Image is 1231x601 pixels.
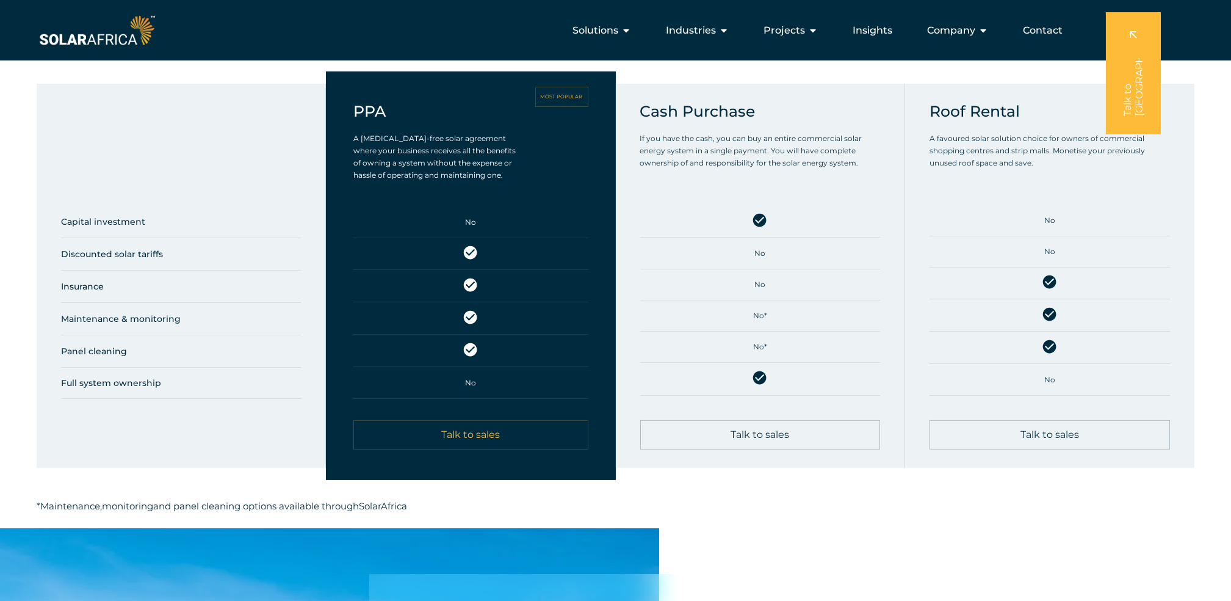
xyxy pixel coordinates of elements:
h5: Discounted solar tariffs [61,245,301,263]
h5: Panel cleaning [61,342,301,360]
h5: Capital investment [61,213,301,231]
span: Talk to sales [1020,430,1079,440]
span: SolarAfrica [359,500,407,512]
p: If you have the cash, you can buy an entire commercial solar energy system in a single payment. Y... [640,133,886,169]
h5: Maintenance & monitoring [61,310,301,328]
span: monitoring [102,500,153,512]
span: Projects [764,23,805,38]
h5: No [640,244,880,263]
span: Solutions [572,23,618,38]
h5: No [930,211,1170,230]
span: Maintenance, [40,500,102,512]
h5: No [353,374,588,392]
h5: PPA [353,102,386,120]
a: Talk to sales [353,420,588,450]
h5: Insurance [61,277,301,296]
span: Talk to sales [441,430,500,440]
a: Talk to sales [930,420,1170,450]
a: Contact [1023,23,1063,38]
h5: No [640,275,880,294]
nav: Menu [157,18,1072,43]
span: and panel cleaning options available through [153,500,359,512]
span: Industries [666,23,716,38]
h5: MOST POPULAR [541,94,583,100]
h5: No [353,213,588,231]
h5: Roof Rental [930,102,1170,120]
p: A favoured solar solution choice for owners of commercial shopping centres and strip malls. Monet... [930,133,1170,169]
h5: Cash Purchase [640,102,886,120]
div: Menu Toggle [157,18,1072,43]
a: Talk to sales [640,420,880,450]
a: Insights [853,23,892,38]
h5: Full system ownership [61,374,301,392]
h5: No [930,242,1170,261]
span: A [MEDICAL_DATA]-free solar agreement where your business receives all the benefits of owning a s... [353,134,516,180]
h5: No [930,371,1170,389]
span: Company [927,23,975,38]
span: Talk to sales [731,430,789,440]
